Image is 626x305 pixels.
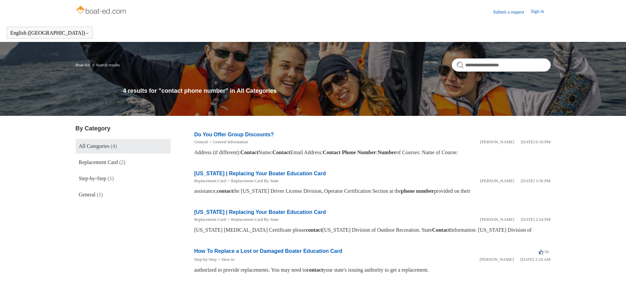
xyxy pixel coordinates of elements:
[76,139,171,153] a: All Categories (4)
[194,266,551,274] div: authorized to provide replacements. You may need to your state's issuing authority to get a repla...
[208,139,248,145] li: General Information
[231,217,279,222] a: Replacement Card By State
[76,124,171,133] h3: By Category
[76,155,171,170] a: Replacement Card (2)
[539,249,549,254] span: -56
[108,176,114,181] span: (1)
[521,217,550,222] time: 05/22/2024, 14:54
[521,139,550,144] time: 01/05/2024, 18:18
[194,216,226,223] li: Replacement Card
[452,58,551,72] input: Search
[226,178,279,184] li: Replacement Card By State
[531,8,550,16] a: Sign in
[76,4,128,17] img: Boat-Ed Help Center home page
[480,139,514,145] li: [PERSON_NAME]
[479,256,513,263] li: [PERSON_NAME]
[307,267,323,273] em: contact
[226,216,279,223] li: Replacement Card By State
[194,149,551,156] div: Address (if different): Name: Email Address: : of Courses: Name of Course:
[520,257,551,262] time: 03/11/2022, 02:24
[76,62,91,67] li: Boat-Ed
[194,256,217,263] li: Step-by-Step
[76,187,171,202] a: General (1)
[111,143,117,149] span: (4)
[79,176,107,181] span: Step-by-Step
[10,30,89,36] button: English ([GEOGRAPHIC_DATA])
[194,132,274,137] a: Do You Offer Group Discounts?
[194,178,226,183] a: Replacement Card
[213,139,248,144] a: General Information
[194,217,226,222] a: Replacement Card
[194,226,551,234] div: [US_STATE] [MEDICAL_DATA] Certificate please [US_STATE] Division of Outdoor Recreation. State Inf...
[79,159,118,165] span: Replacement Card
[480,178,514,184] li: [PERSON_NAME]
[194,171,326,176] a: [US_STATE] | Replacing Your Boater Education Card
[272,150,290,155] em: Contact
[432,227,450,233] em: Contact
[97,192,103,197] span: (1)
[216,256,234,263] li: How to
[194,257,217,262] a: Step-by-Step
[194,178,226,184] li: Replacement Card
[194,139,208,145] li: General
[194,187,551,195] div: assistance, the [US_STATE] Driver License Division, Operator Certification Section at the provide...
[323,150,376,155] em: Contact Phone Number
[241,150,258,155] em: Contact
[79,143,110,149] span: All Categories
[493,9,531,16] a: Submit a request
[76,171,171,186] a: Step-by-Step (1)
[480,216,514,223] li: [PERSON_NAME]
[194,209,326,215] a: [US_STATE] | Replacing Your Boater Education Card
[222,257,235,262] a: How to
[91,62,120,67] li: Search results
[119,159,125,165] span: (2)
[306,227,322,233] em: contact
[231,178,279,183] a: Replacement Card By State
[216,188,233,194] em: contact
[521,178,550,183] time: 05/21/2024, 15:56
[194,248,343,254] a: How To Replace a Lost or Damaged Boater Education Card
[401,188,434,194] em: phone number
[194,139,208,144] a: General
[76,62,90,67] a: Boat-Ed
[79,192,96,197] span: General
[378,150,396,155] em: Number
[123,86,551,95] h1: 4 results for "contact phone number" in All Categories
